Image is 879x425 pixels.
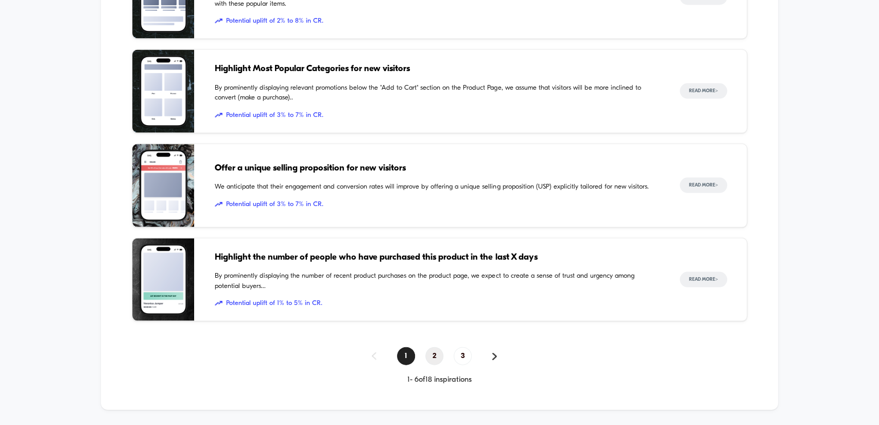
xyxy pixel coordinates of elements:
[680,177,727,193] button: Read More>
[680,83,727,98] button: Read More>
[132,375,747,384] div: 1 - 6 of 18 inspirations
[215,62,659,75] span: Highlight Most Popular Categories for new visitors
[215,161,659,175] span: Offer a unique selling proposition for new visitors
[492,352,497,360] img: pagination forward
[425,347,443,365] span: 2
[215,181,659,192] span: We anticipate that their engagement and conversion rates will improve by offering a unique sellin...
[680,271,727,287] button: Read More>
[215,15,659,26] span: Potential uplift of 2% to 8% in CR.
[215,82,659,103] span: By prominently displaying relevant promotions below the "Add to Cart" section on the Product Page...
[215,270,659,291] span: By prominently displaying the number of recent product purchases on the product page, we expect t...
[132,49,194,132] img: By prominently displaying relevant promotions below the "Add to Cart" section on the Product Page...
[132,144,194,227] img: We anticipate that their engagement and conversion rates will improve by offering a unique sellin...
[397,347,415,365] span: 1
[215,298,659,308] span: Potential uplift of 1% to 5% in CR.
[132,238,194,321] img: By prominently displaying the number of recent product purchases on the product page, we expect t...
[215,199,659,209] span: Potential uplift of 3% to 7% in CR.
[215,110,659,120] span: Potential uplift of 3% to 7% in CR.
[215,250,659,264] span: Highlight the number of people who have purchased this product in the last X days
[454,347,472,365] span: 3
